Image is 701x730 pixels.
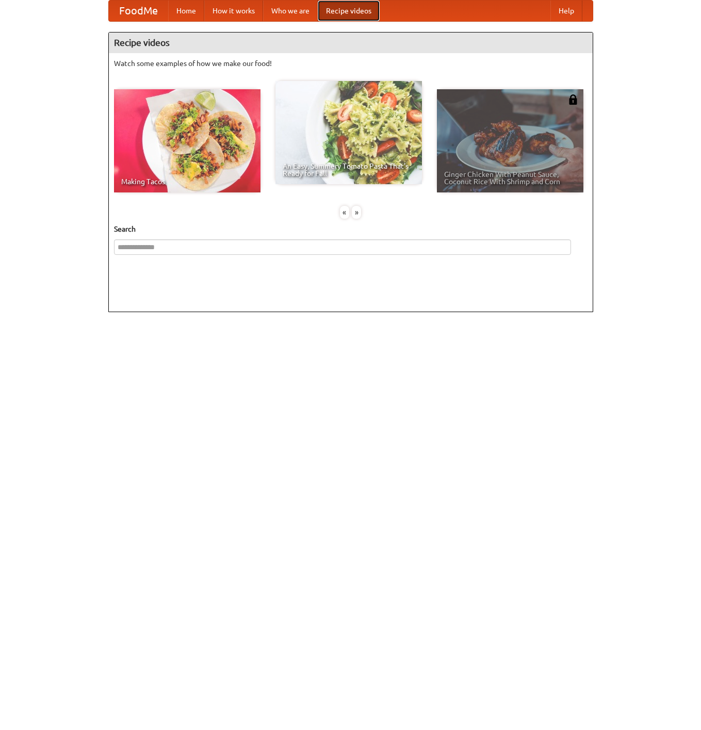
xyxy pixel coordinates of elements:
a: How it works [204,1,263,21]
div: « [340,206,349,219]
span: Making Tacos [121,178,253,185]
a: An Easy, Summery Tomato Pasta That's Ready for Fall [275,81,422,184]
h4: Recipe videos [109,33,593,53]
a: Making Tacos [114,89,260,192]
h5: Search [114,224,588,234]
a: Help [550,1,582,21]
div: » [352,206,361,219]
img: 483408.png [568,94,578,105]
a: Home [168,1,204,21]
a: Who we are [263,1,318,21]
a: FoodMe [109,1,168,21]
span: An Easy, Summery Tomato Pasta That's Ready for Fall [283,163,415,177]
p: Watch some examples of how we make our food! [114,58,588,69]
a: Recipe videos [318,1,380,21]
